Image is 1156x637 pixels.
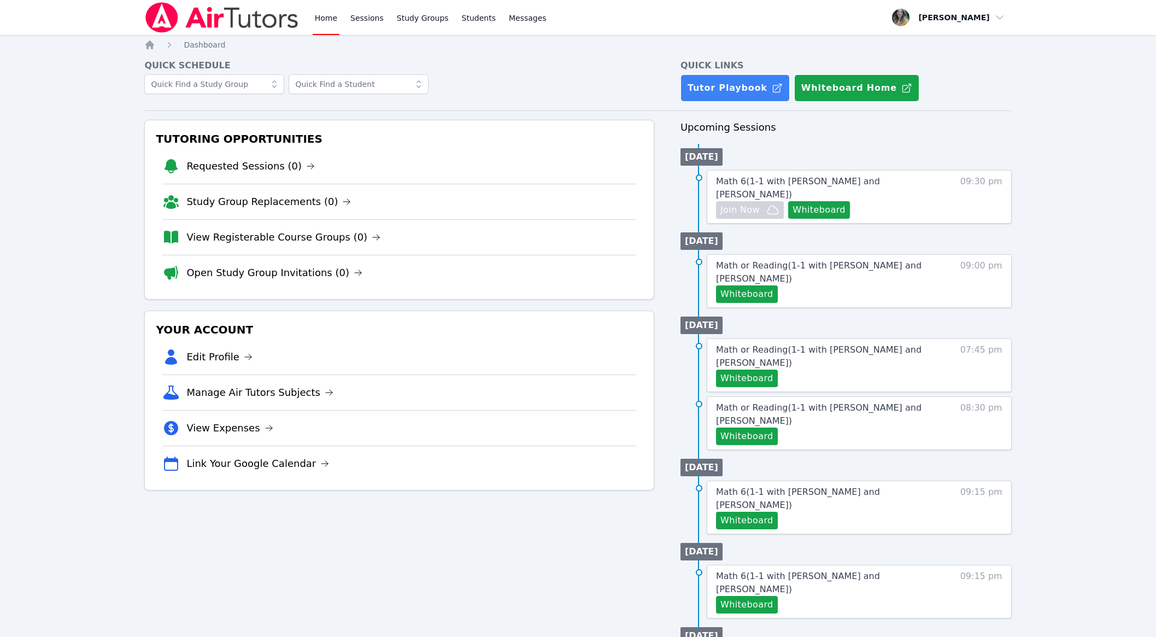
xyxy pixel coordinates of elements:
span: Math or Reading ( 1-1 with [PERSON_NAME] and [PERSON_NAME] ) [716,260,922,284]
button: Whiteboard [716,370,778,387]
span: Math or Reading ( 1-1 with [PERSON_NAME] and [PERSON_NAME] ) [716,344,922,368]
button: Whiteboard [788,201,850,219]
li: [DATE] [680,232,723,250]
li: [DATE] [680,459,723,476]
span: 07:45 pm [960,343,1002,387]
span: 08:30 pm [960,401,1002,445]
span: Math 6 ( 1-1 with [PERSON_NAME] and [PERSON_NAME] ) [716,571,880,594]
button: Whiteboard [716,285,778,303]
h3: Your Account [154,320,645,340]
h3: Upcoming Sessions [680,120,1012,135]
a: Math or Reading(1-1 with [PERSON_NAME] and [PERSON_NAME]) [716,401,931,428]
span: 09:15 pm [960,486,1002,529]
button: Whiteboard [716,428,778,445]
a: Math or Reading(1-1 with [PERSON_NAME] and [PERSON_NAME]) [716,259,931,285]
input: Quick Find a Student [289,74,429,94]
button: Whiteboard Home [794,74,919,102]
span: Join Now [720,203,760,217]
li: [DATE] [680,543,723,560]
li: [DATE] [680,317,723,334]
a: View Registerable Course Groups (0) [186,230,380,245]
a: View Expenses [186,420,273,436]
li: [DATE] [680,148,723,166]
span: Math 6 ( 1-1 with [PERSON_NAME] and [PERSON_NAME] ) [716,176,880,200]
span: 09:30 pm [960,175,1002,219]
a: Math 6(1-1 with [PERSON_NAME] and [PERSON_NAME]) [716,486,931,512]
a: Manage Air Tutors Subjects [186,385,333,400]
a: Tutor Playbook [680,74,790,102]
img: Air Tutors [144,2,299,33]
a: Math 6(1-1 with [PERSON_NAME] and [PERSON_NAME]) [716,175,931,201]
button: Whiteboard [716,596,778,613]
a: Link Your Google Calendar [186,456,329,471]
a: Study Group Replacements (0) [186,194,351,209]
span: Dashboard [184,40,225,49]
a: Math or Reading(1-1 with [PERSON_NAME] and [PERSON_NAME]) [716,343,931,370]
input: Quick Find a Study Group [144,74,284,94]
a: Requested Sessions (0) [186,159,315,174]
h3: Tutoring Opportunities [154,129,645,149]
nav: Breadcrumb [144,39,1011,50]
span: 09:00 pm [960,259,1002,303]
button: Join Now [716,201,784,219]
a: Open Study Group Invitations (0) [186,265,362,280]
a: Dashboard [184,39,225,50]
a: Edit Profile [186,349,253,365]
button: Whiteboard [716,512,778,529]
span: Math or Reading ( 1-1 with [PERSON_NAME] and [PERSON_NAME] ) [716,402,922,426]
span: 09:15 pm [960,570,1002,613]
h4: Quick Schedule [144,59,654,72]
a: Math 6(1-1 with [PERSON_NAME] and [PERSON_NAME]) [716,570,931,596]
span: Messages [509,13,547,24]
h4: Quick Links [680,59,1012,72]
span: Math 6 ( 1-1 with [PERSON_NAME] and [PERSON_NAME] ) [716,487,880,510]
